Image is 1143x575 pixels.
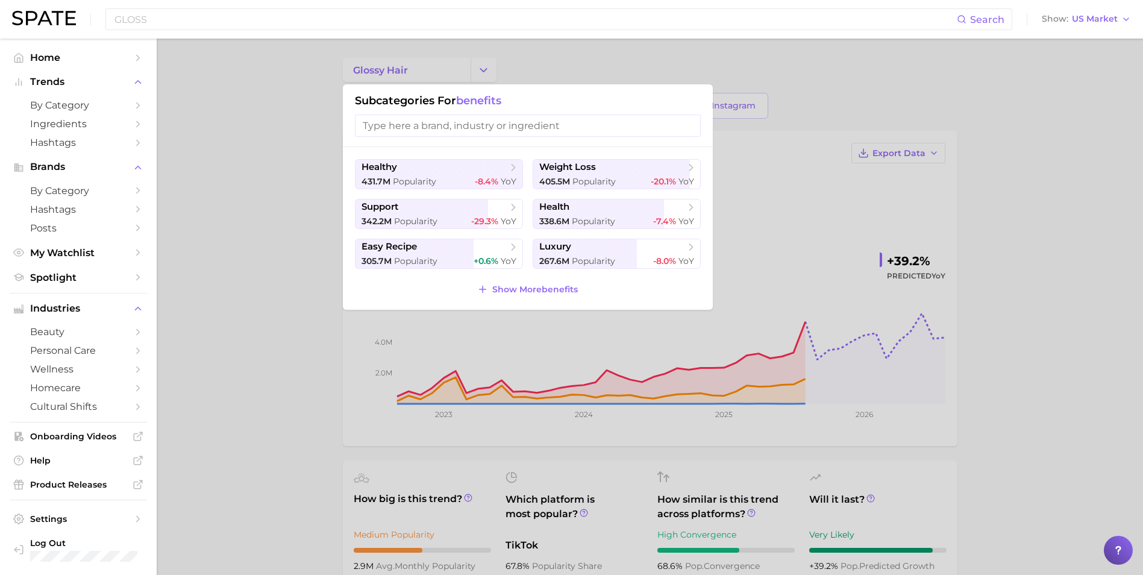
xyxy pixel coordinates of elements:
span: 405.5m [539,176,570,187]
span: benefits [456,94,501,107]
a: Onboarding Videos [10,427,147,445]
a: beauty [10,322,147,341]
span: personal care [30,345,127,356]
span: Popularity [394,216,437,227]
span: 267.6m [539,256,569,266]
span: My Watchlist [30,247,127,259]
span: support [362,201,398,213]
button: support342.2m Popularity-29.3% YoY [355,199,523,229]
span: +0.6% [474,256,498,266]
button: ShowUS Market [1039,11,1134,27]
button: healthy431.7m Popularity-8.4% YoY [355,159,523,189]
span: 305.7m [362,256,392,266]
span: Spotlight [30,272,127,283]
span: Posts [30,222,127,234]
span: YoY [678,256,694,266]
span: -8.4% [475,176,498,187]
img: SPATE [12,11,76,25]
span: Onboarding Videos [30,431,127,442]
span: YoY [501,256,516,266]
span: easy recipe [362,241,417,253]
span: homecare [30,382,127,394]
span: wellness [30,363,127,375]
h1: Subcategories for [355,94,701,107]
span: -29.3% [471,216,498,227]
span: weight loss [539,162,596,173]
button: health338.6m Popularity-7.4% YoY [533,199,701,229]
button: Show Morebenefits [474,281,580,298]
span: Help [30,455,127,466]
span: Trends [30,77,127,87]
span: Hashtags [30,204,127,215]
a: personal care [10,341,147,360]
span: Popularity [572,256,615,266]
a: Home [10,48,147,67]
span: by Category [30,99,127,111]
span: beauty [30,326,127,338]
a: Product Releases [10,476,147,494]
a: Log out. Currently logged in with e-mail patriciam@demertbrands.com. [10,534,147,565]
button: weight loss405.5m Popularity-20.1% YoY [533,159,701,189]
span: YoY [678,176,694,187]
a: by Category [10,181,147,200]
a: by Category [10,96,147,115]
span: Show More benefits [492,284,578,295]
span: health [539,201,569,213]
span: Product Releases [30,479,127,490]
a: homecare [10,379,147,397]
span: YoY [501,176,516,187]
button: Brands [10,158,147,176]
span: Industries [30,303,127,314]
span: luxury [539,241,571,253]
button: Trends [10,73,147,91]
span: -20.1% [651,176,676,187]
a: My Watchlist [10,244,147,262]
span: Home [30,52,127,63]
a: Help [10,451,147,470]
span: Popularity [572,176,616,187]
a: Spotlight [10,268,147,287]
span: healthy [362,162,397,173]
input: Type here a brand, industry or ingredient [355,115,701,137]
span: Log Out [30,538,161,548]
span: YoY [501,216,516,227]
a: wellness [10,360,147,379]
a: Hashtags [10,200,147,219]
span: Brands [30,162,127,172]
span: 342.2m [362,216,392,227]
span: Popularity [393,176,436,187]
span: Settings [30,514,127,524]
span: Hashtags [30,137,127,148]
span: Popularity [394,256,437,266]
span: 431.7m [362,176,390,187]
a: cultural shifts [10,397,147,416]
span: by Category [30,185,127,196]
span: YoY [678,216,694,227]
span: cultural shifts [30,401,127,412]
span: Search [970,14,1004,25]
span: Popularity [572,216,615,227]
a: Posts [10,219,147,237]
span: 338.6m [539,216,569,227]
span: US Market [1072,16,1118,22]
button: easy recipe305.7m Popularity+0.6% YoY [355,239,523,269]
button: Industries [10,300,147,318]
button: luxury267.6m Popularity-8.0% YoY [533,239,701,269]
span: Show [1042,16,1068,22]
a: Settings [10,510,147,528]
input: Search here for a brand, industry, or ingredient [113,9,957,30]
a: Hashtags [10,133,147,152]
a: Ingredients [10,115,147,133]
span: Ingredients [30,118,127,130]
span: -7.4% [653,216,676,227]
span: -8.0% [653,256,676,266]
